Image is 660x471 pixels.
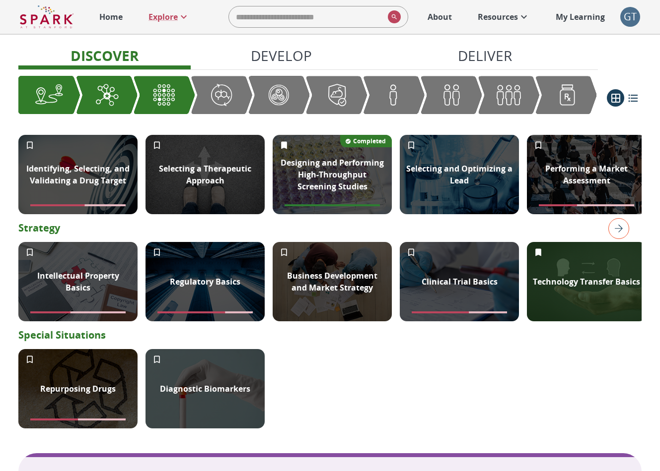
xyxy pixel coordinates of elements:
a: My Learning [551,6,610,28]
p: Selecting a Therapeutic Approach [151,163,259,186]
svg: Add to My Learning [25,354,35,364]
svg: Add to My Learning [533,140,543,150]
svg: Remove from My Learning [533,247,543,257]
div: A group of people analyzing a problem in a meeting [273,242,392,321]
span: Module completion progress of user [412,311,507,313]
p: Special Situations [18,328,642,343]
div: Image of recycle arrows [18,349,138,428]
p: Business Development and Market Strategy [279,270,386,294]
p: Resources [478,11,518,23]
p: Explore [148,11,178,23]
p: Technology Transfer Basics [533,276,640,288]
p: Regulatory Basics [170,276,240,288]
p: Clinical Trial Basics [422,276,498,288]
svg: Add to My Learning [152,140,162,150]
p: Completed [353,137,386,145]
p: Discover [71,45,139,66]
p: Identifying, Selecting, and Validating a Drug Target [24,163,132,186]
p: Strategy [18,221,642,235]
button: right [604,214,629,243]
img: Logo of SPARK at Stanford [20,5,73,29]
button: list view [624,89,642,107]
a: Resources [473,6,535,28]
p: Designing and Performing High-Throughput Screening Studies [279,157,386,192]
p: Performing a Market Assessment [533,163,640,186]
p: My Learning [556,11,605,23]
span: Module completion progress of user [285,204,380,206]
span: Module completion progress of user [539,204,634,206]
button: search [384,6,401,27]
svg: Remove from My Learning [279,140,289,150]
span: Module completion progress of user [30,418,126,420]
p: Selecting and Optimizing a Lead [406,163,513,186]
div: Government building pillars [146,242,265,321]
button: account of current user [620,7,640,27]
button: grid view [607,89,624,107]
svg: Add to My Learning [406,247,416,257]
a: Explore [144,6,195,28]
svg: Add to My Learning [25,140,35,150]
svg: Add to My Learning [152,354,162,364]
p: Deliver [458,45,512,66]
svg: Add to My Learning [152,247,162,257]
a: About [423,6,457,28]
div: A 96 well assay plate [273,135,392,214]
div: Collage with books titled "Intellectual Property" and "Copyright Law" [18,242,138,321]
p: Repurposing Drugs [40,383,116,395]
span: Module completion progress of user [30,204,126,206]
div: Person looking at multi directional arrow [146,135,265,214]
span: Module completion progress of user [157,311,253,313]
div: Silhouette of two heads exchanging information [527,242,646,321]
svg: Add to My Learning [25,247,35,257]
div: Science laboratory glass ware and flasks [400,135,519,214]
p: Develop [251,45,312,66]
span: Module completion progress of user [30,311,126,313]
div: A hand with glove holding a blood sample [146,349,265,428]
div: Graphic showing the progression through the Discover, Develop, and Deliver pipeline, highlighting... [18,76,597,114]
div: GT [620,7,640,27]
p: About [428,11,452,23]
div: Doctor filling out paperwork [400,242,519,321]
p: Diagnostic Biomarkers [160,383,250,395]
p: Intellectual Property Basics [24,270,132,294]
svg: Add to My Learning [279,247,289,257]
svg: Add to My Learning [406,140,416,150]
div: A large group of people walking in public [527,135,646,214]
div: Dart hitting bullseye [18,135,138,214]
p: Home [99,11,123,23]
a: Home [94,6,128,28]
